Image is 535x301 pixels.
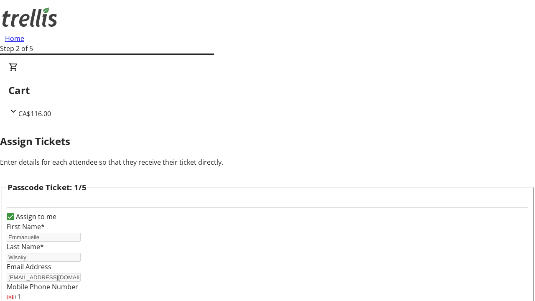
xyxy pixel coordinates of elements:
[14,212,56,222] label: Assign to me
[8,62,527,119] div: CartCA$116.00
[7,282,78,291] label: Mobile Phone Number
[7,242,44,251] label: Last Name*
[18,109,51,118] span: CA$116.00
[7,222,45,231] label: First Name*
[8,181,87,193] h3: Passcode Ticket: 1/5
[7,262,51,271] label: Email Address
[8,83,527,98] h2: Cart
